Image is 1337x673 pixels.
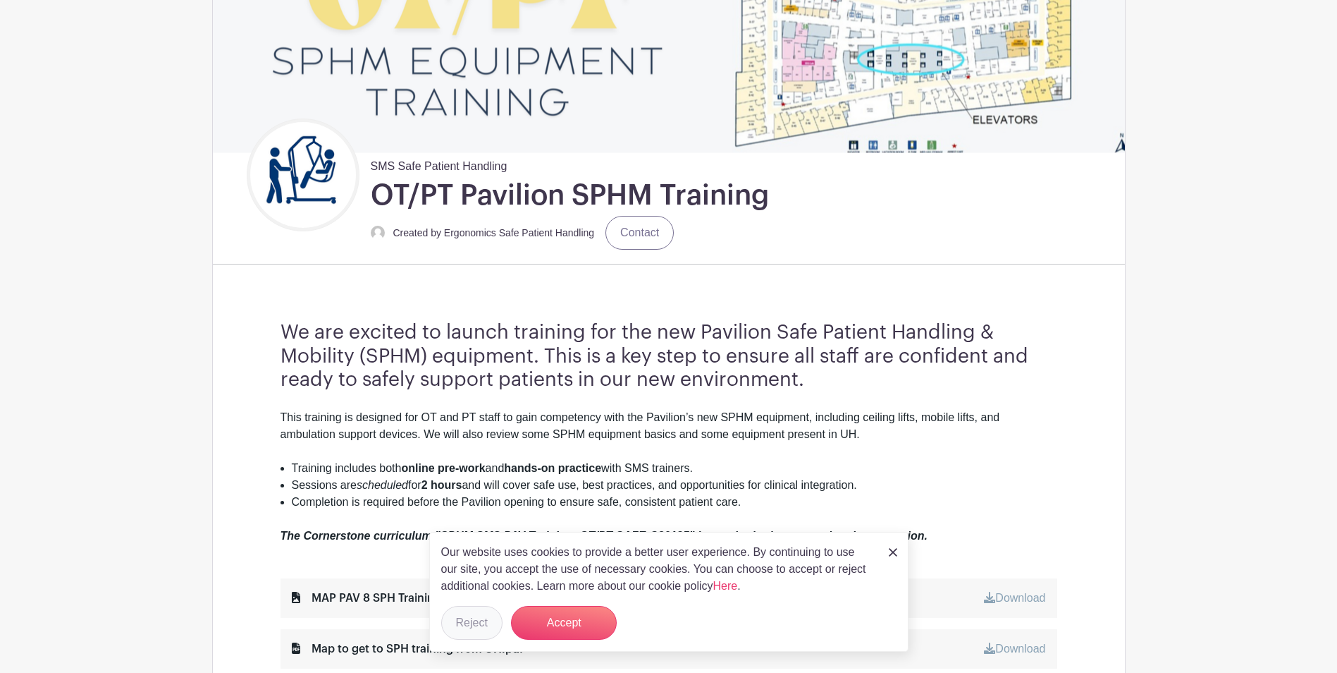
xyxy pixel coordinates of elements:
[371,178,769,213] h1: OT/PT Pavilion SPHM Training
[984,643,1045,655] a: Download
[371,152,507,175] span: SMS Safe Patient Handling
[605,216,674,250] a: Contact
[250,122,356,228] img: Untitled%20design.png
[713,580,738,592] a: Here
[401,462,485,474] strong: online pre-work
[441,606,503,640] button: Reject
[281,530,928,542] em: The Cornerstone curriculum "SPHM SMS PAV Training: OT/PT SAFE-C20125" is required prior to your h...
[357,479,408,491] em: scheduled
[504,462,601,474] strong: hands-on practice
[292,477,1057,494] li: Sessions are for and will cover safe use, best practices, and opportunities for clinical integrat...
[292,460,1057,477] li: Training includes both and with SMS trainers.
[292,590,496,607] div: MAP PAV 8 SPH Training Room.jpg
[371,226,385,240] img: default-ce2991bfa6775e67f084385cd625a349d9dcbb7a52a09fb2fda1e96e2d18dcdb.png
[393,227,595,238] small: Created by Ergonomics Safe Patient Handling
[292,641,524,657] div: Map to get to SPH training from UH.pdf
[889,548,897,557] img: close_button-5f87c8562297e5c2d7936805f587ecaba9071eb48480494691a3f1689db116b3.svg
[511,606,617,640] button: Accept
[421,479,462,491] strong: 2 hours
[292,494,1057,511] li: Completion is required before the Pavilion opening to ensure safe, consistent patient care.
[984,592,1045,604] a: Download
[281,409,1057,460] div: This training is designed for OT and PT staff to gain competency with the Pavilion’s new SPHM equ...
[281,321,1057,392] h3: We are excited to launch training for the new Pavilion Safe Patient Handling & Mobility (SPHM) eq...
[441,544,874,595] p: Our website uses cookies to provide a better user experience. By continuing to use our site, you ...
